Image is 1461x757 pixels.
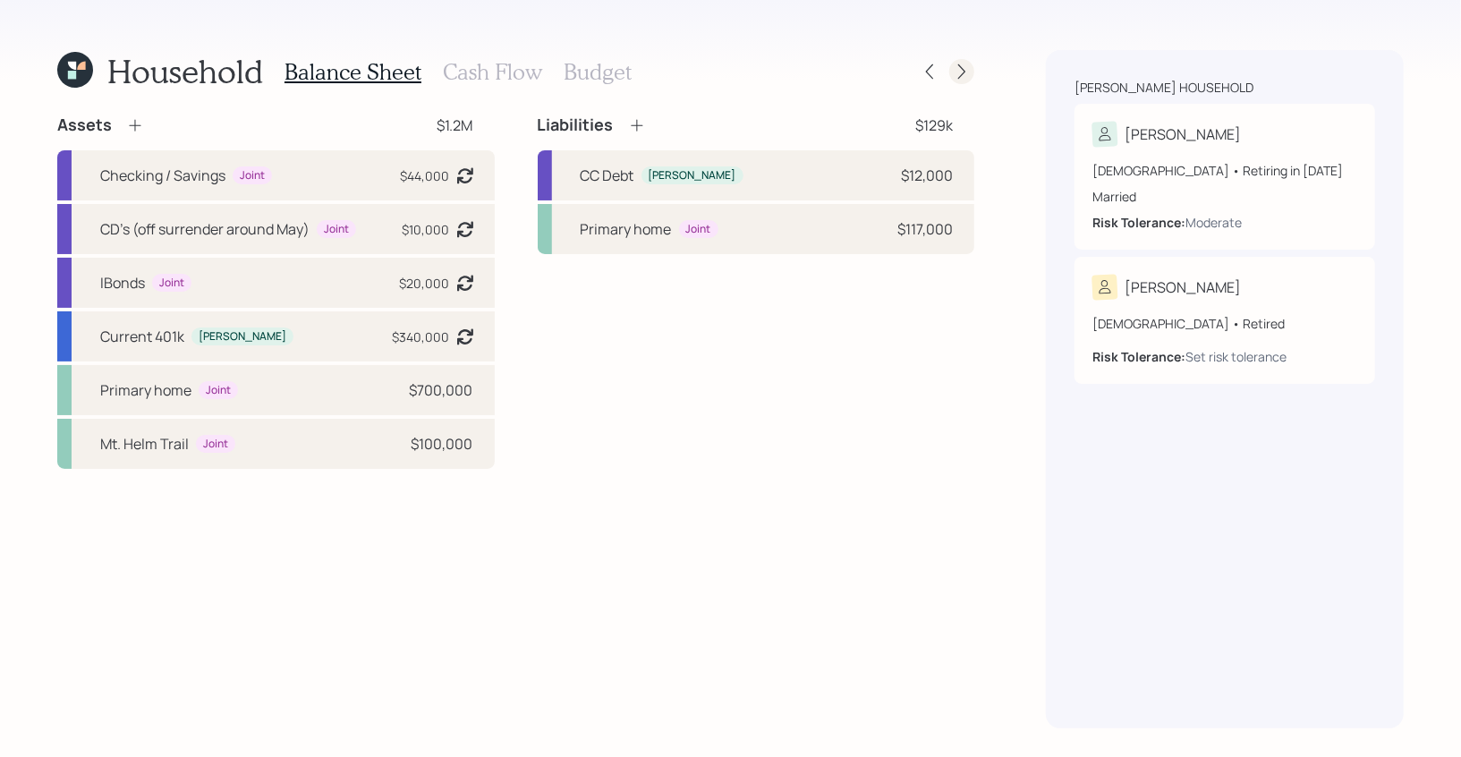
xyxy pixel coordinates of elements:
div: Current 401k [100,326,184,347]
div: [PERSON_NAME] [1125,123,1241,145]
h1: Household [107,52,263,90]
div: Mt. Helm Trail [100,433,189,455]
div: $117,000 [897,218,953,240]
div: CC Debt [581,165,634,186]
div: CD's (off surrender around May) [100,218,310,240]
div: Joint [324,222,349,237]
h4: Assets [57,115,112,135]
div: $100,000 [412,433,473,455]
div: IBonds [100,272,145,293]
div: $1.2M [437,115,473,136]
div: [PERSON_NAME] [1125,276,1241,298]
div: $340,000 [393,327,450,346]
div: $44,000 [401,166,450,185]
h4: Liabilities [538,115,614,135]
div: $129k [915,115,953,136]
div: Joint [240,168,265,183]
h3: Cash Flow [443,59,542,85]
div: $12,000 [901,165,953,186]
div: Joint [203,437,228,452]
div: $10,000 [403,220,450,239]
div: Joint [686,222,711,237]
div: Primary home [581,218,672,240]
div: Married [1092,187,1357,206]
div: [PERSON_NAME] [199,329,286,344]
h3: Balance Sheet [285,59,421,85]
div: Joint [206,383,231,398]
div: [PERSON_NAME] household [1075,79,1253,97]
b: Risk Tolerance: [1092,214,1185,231]
h3: Budget [564,59,632,85]
div: Joint [159,276,184,291]
div: Moderate [1185,213,1242,232]
div: Set risk tolerance [1185,347,1287,366]
div: $700,000 [410,379,473,401]
div: $20,000 [400,274,450,293]
div: [DEMOGRAPHIC_DATA] • Retired [1092,314,1357,333]
div: Checking / Savings [100,165,225,186]
div: [PERSON_NAME] [649,168,736,183]
div: Primary home [100,379,191,401]
div: [DEMOGRAPHIC_DATA] • Retiring in [DATE] [1092,161,1357,180]
b: Risk Tolerance: [1092,348,1185,365]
